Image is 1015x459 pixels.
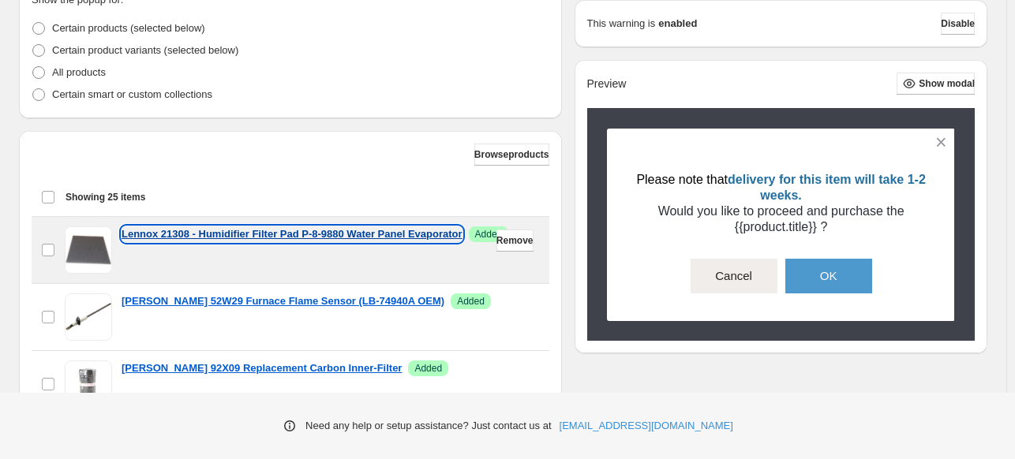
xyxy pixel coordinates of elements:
span: Added [475,228,503,241]
: delivery for this item will take 1-2 weeks. [728,173,926,202]
button: Show modal [897,73,975,95]
span: Disable [941,17,975,30]
span: Remove [496,234,534,247]
span: Browse products [474,148,549,161]
button: Browseproducts [474,144,549,166]
span: Added [457,295,485,308]
button: Disable [941,13,975,35]
span: Certain product variants (selected below) [52,44,238,56]
h2: Preview [587,77,627,91]
button: Remove [496,229,534,252]
span: Certain products (selected below) [52,22,205,34]
button: OK [785,259,872,293]
: Please note that [636,173,728,186]
span: Show modal [919,77,975,90]
p: This warning is [587,16,656,32]
p: All products [52,65,106,80]
p: Certain smart or custom collections [52,87,212,103]
: Would you like to proceed and purchase the {{product.title}} ? [658,204,905,233]
button: Cancel [691,259,777,293]
a: Lennox 21308 - Humidifier Filter Pad P-8-9880 Water Panel Evaporator [122,226,463,242]
strong: enabled [658,16,697,32]
a: [PERSON_NAME] 52W29 Furnace Flame Sensor (LB-74940A OEM) [122,293,444,309]
span: Added [414,362,442,375]
a: [EMAIL_ADDRESS][DOMAIN_NAME] [560,418,733,434]
span: Showing 25 items [66,191,145,203]
a: [PERSON_NAME] 92X09 Replacement Carbon Inner-Filter [122,360,402,376]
